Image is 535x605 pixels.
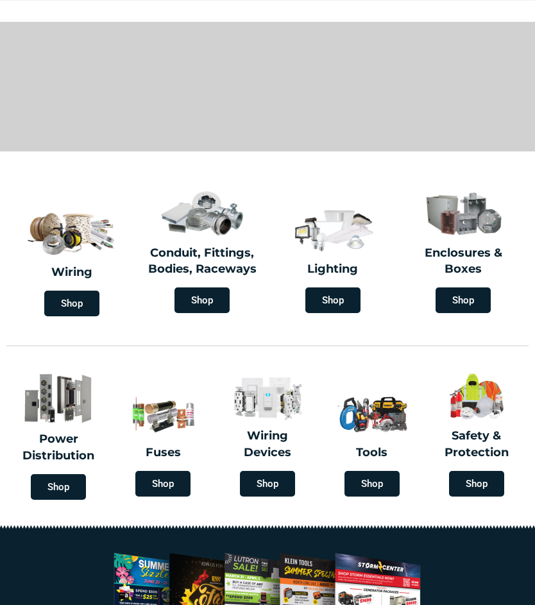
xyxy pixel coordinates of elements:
[240,471,295,497] span: Shop
[31,474,86,500] span: Shop
[114,382,212,503] a: Fuses Shop
[271,203,395,320] a: Lighting Shop
[13,264,131,281] h2: Wiring
[305,287,361,313] span: Shop
[225,428,310,461] h2: Wiring Devices
[449,471,504,497] span: Shop
[344,471,400,497] span: Shop
[147,245,259,278] h2: Conduit, Fittings, Bodies, Raceways
[408,245,520,278] h2: Enclosures & Boxes
[174,287,230,313] span: Shop
[13,431,105,464] h2: Power Distribution
[329,445,414,461] h2: Tools
[323,382,421,503] a: Tools Shop
[427,366,525,503] a: Safety & Protection Shop
[219,366,317,503] a: Wiring Devices Shop
[121,445,206,461] h2: Fuses
[140,187,265,320] a: Conduit, Fittings, Bodies, Raceways Shop
[402,187,526,320] a: Enclosures & Boxes Shop
[44,291,99,316] span: Shop
[6,365,111,506] a: Power Distribution Shop
[434,428,519,461] h2: Safety & Protection
[436,287,491,313] span: Shop
[277,261,389,278] h2: Lighting
[6,203,137,323] a: Wiring Shop
[135,471,191,497] span: Shop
